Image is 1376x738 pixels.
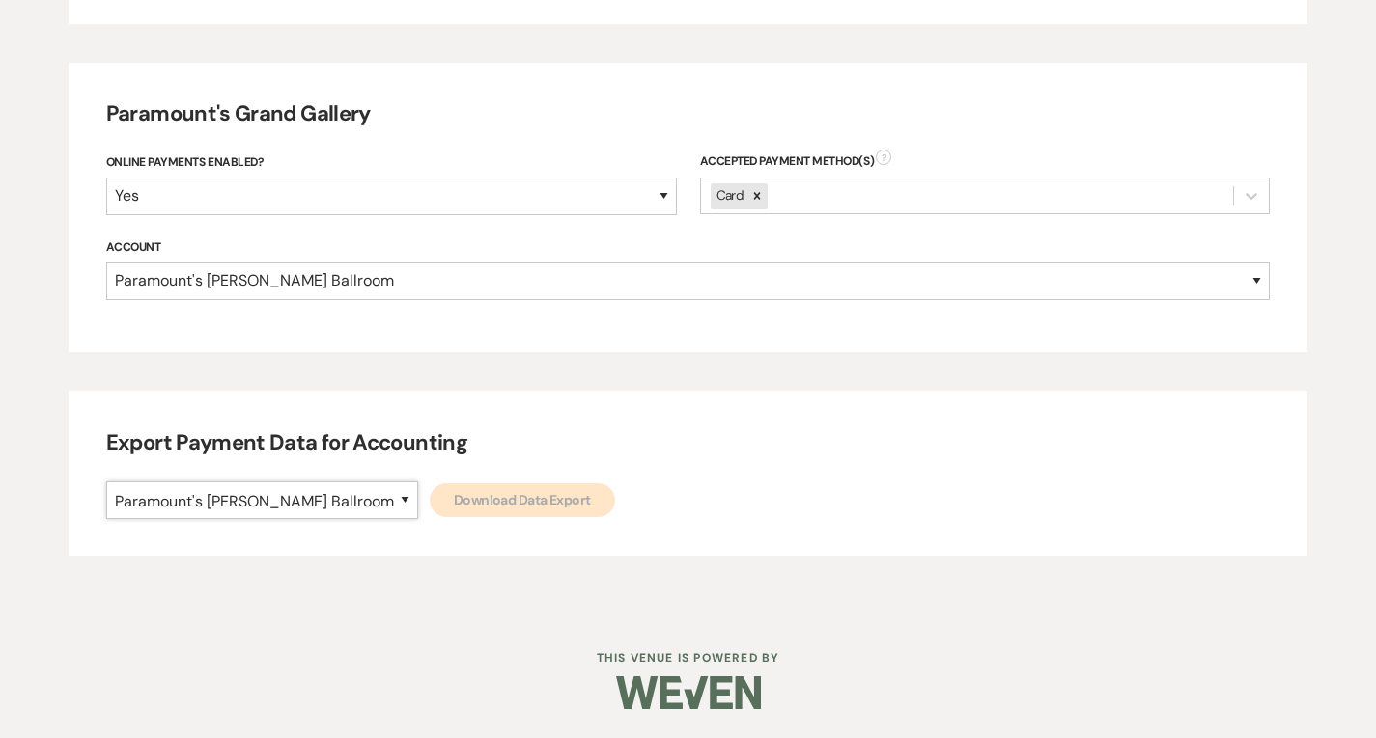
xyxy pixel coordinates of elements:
img: Weven Logo [616,659,761,726]
h4: Paramount's Grand Gallery [106,99,1271,129]
label: Account [106,237,1271,259]
div: Card [711,183,746,208]
span: ? [876,150,891,165]
button: Download Data Export [430,483,615,517]
h4: Export Payment Data for Accounting [106,428,1271,458]
label: Online Payments Enabled? [106,152,677,174]
div: Accepted Payment Method(s) [700,152,1271,170]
